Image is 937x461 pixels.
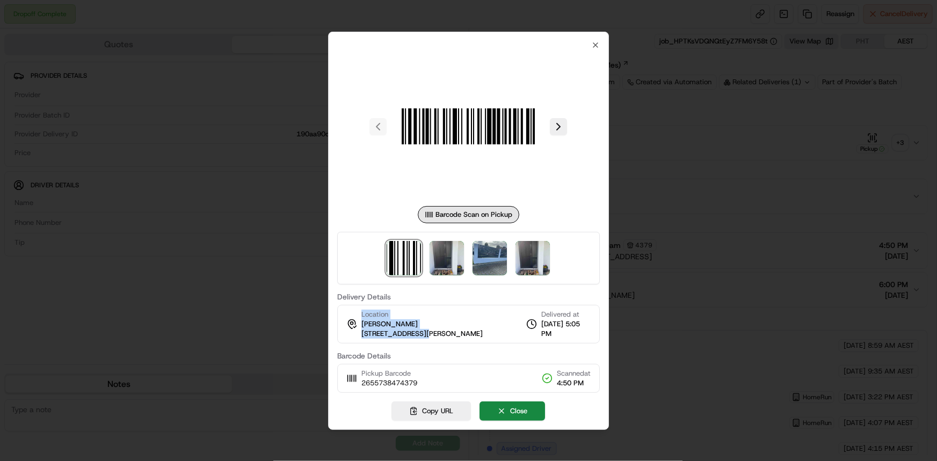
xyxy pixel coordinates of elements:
[21,156,82,166] span: Knowledge Base
[361,378,417,388] span: 2655738474379
[361,310,388,319] span: Location
[101,156,172,166] span: API Documentation
[361,319,418,329] span: [PERSON_NAME]
[391,49,546,204] img: barcode_scan_on_pickup image
[387,241,422,275] img: barcode_scan_on_pickup image
[28,69,177,81] input: Clear
[541,310,591,319] span: Delivered at
[37,113,136,122] div: We're available if you need us!
[361,329,483,339] span: [STREET_ADDRESS][PERSON_NAME]
[557,369,591,378] span: Scanned at
[11,157,19,165] div: 📗
[430,241,464,275] img: signature_proof_of_delivery image
[337,293,600,301] label: Delivery Details
[86,151,177,171] a: 💻API Documentation
[6,151,86,171] a: 📗Knowledge Base
[473,241,507,275] img: signature_proof_of_delivery image
[76,181,130,190] a: Powered byPylon
[91,157,99,165] div: 💻
[392,401,471,421] button: Copy URL
[107,182,130,190] span: Pylon
[37,103,176,113] div: Start new chat
[541,319,591,339] span: [DATE] 5:05 PM
[11,43,195,60] p: Welcome 👋
[516,241,550,275] img: signature_proof_of_delivery image
[11,103,30,122] img: 1736555255976-a54dd68f-1ca7-489b-9aae-adbdc363a1c4
[480,401,546,421] button: Close
[183,106,195,119] button: Start new chat
[418,206,519,223] div: Barcode Scan on Pickup
[361,369,417,378] span: Pickup Barcode
[557,378,591,388] span: 4:50 PM
[337,352,600,360] label: Barcode Details
[11,11,32,32] img: Nash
